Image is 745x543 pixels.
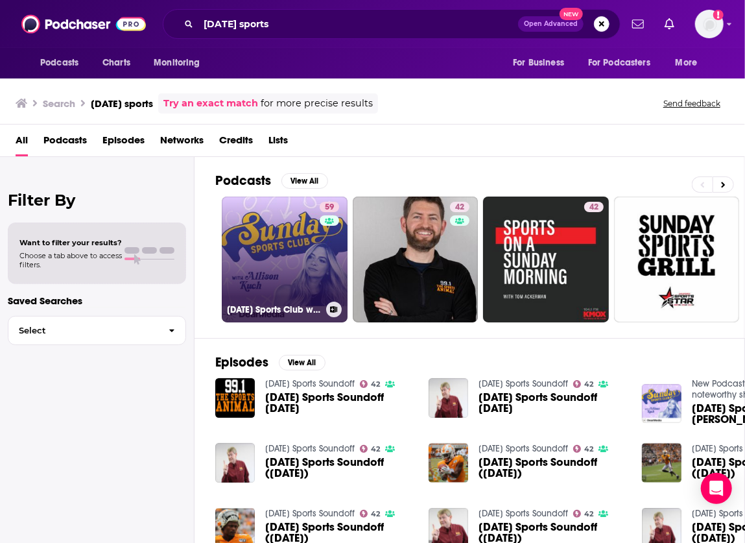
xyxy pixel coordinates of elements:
[659,13,680,35] a: Show notifications dropdown
[353,197,479,322] a: 42
[479,443,568,454] a: Sunday Sports Soundoff
[483,197,609,322] a: 42
[584,446,593,452] span: 42
[163,9,621,39] div: Search podcasts, credits, & more...
[8,326,158,335] span: Select
[265,378,355,389] a: Sunday Sports Soundoff
[455,201,464,214] span: 42
[31,51,95,75] button: open menu
[102,130,145,156] a: Episodes
[265,443,355,454] a: Sunday Sports Soundoff
[215,173,271,189] h2: Podcasts
[429,443,468,483] img: Sunday Sports Soundoff (9.15.19)
[40,54,78,72] span: Podcasts
[584,202,604,212] a: 42
[584,511,593,517] span: 42
[215,173,328,189] a: PodcastsView All
[8,295,186,307] p: Saved Searches
[479,457,626,479] a: Sunday Sports Soundoff (9.15.19)
[265,392,413,414] span: [DATE] Sports Soundoff [DATE]
[479,508,568,519] a: Sunday Sports Soundoff
[8,316,186,345] button: Select
[573,380,594,388] a: 42
[360,445,381,453] a: 42
[360,510,381,518] a: 42
[360,380,381,388] a: 42
[450,202,469,212] a: 42
[145,51,217,75] button: open menu
[524,21,578,27] span: Open Advanced
[676,54,698,72] span: More
[479,378,568,389] a: Sunday Sports Soundoff
[642,384,681,424] img: Sunday Sports Club with Allison Kuch
[429,378,468,418] img: Sunday Sports Soundoff 12.22.24
[701,473,732,504] div: Open Intercom Messenger
[479,457,626,479] span: [DATE] Sports Soundoff ([DATE])
[215,354,325,370] a: EpisodesView All
[43,130,87,156] a: Podcasts
[479,392,626,414] a: Sunday Sports Soundoff 12.22.24
[560,8,583,20] span: New
[371,446,380,452] span: 42
[320,202,339,212] a: 59
[102,54,130,72] span: Charts
[215,378,255,418] img: Sunday Sports Soundoff 11.3.24
[713,10,724,20] svg: Add a profile image
[589,201,598,214] span: 42
[265,457,413,479] span: [DATE] Sports Soundoff ([DATE])
[160,130,204,156] a: Networks
[268,130,288,156] a: Lists
[642,443,681,483] img: Sunday Sports Soundoff (10.27.19)
[279,355,325,370] button: View All
[695,10,724,38] span: Logged in as ChelseaCoynePR
[584,381,593,387] span: 42
[371,511,380,517] span: 42
[261,96,373,111] span: for more precise results
[19,251,122,269] span: Choose a tab above to access filters.
[215,443,255,483] img: Sunday Sports Soundoff (11.24.24)
[325,201,334,214] span: 59
[19,238,122,247] span: Want to filter your results?
[265,457,413,479] a: Sunday Sports Soundoff (11.24.24)
[16,130,28,156] a: All
[513,54,564,72] span: For Business
[573,510,594,518] a: 42
[43,97,75,110] h3: Search
[219,130,253,156] a: Credits
[91,97,153,110] h3: [DATE] sports
[504,51,580,75] button: open menu
[667,51,714,75] button: open menu
[695,10,724,38] img: User Profile
[627,13,649,35] a: Show notifications dropdown
[265,508,355,519] a: Sunday Sports Soundoff
[573,445,594,453] a: 42
[371,381,380,387] span: 42
[94,51,138,75] a: Charts
[580,51,669,75] button: open menu
[518,16,584,32] button: Open AdvancedNew
[227,304,321,315] h3: [DATE] Sports Club with [PERSON_NAME]
[659,98,724,109] button: Send feedback
[479,392,626,414] span: [DATE] Sports Soundoff [DATE]
[695,10,724,38] button: Show profile menu
[154,54,200,72] span: Monitoring
[215,354,268,370] h2: Episodes
[265,392,413,414] a: Sunday Sports Soundoff 11.3.24
[222,197,348,322] a: 59[DATE] Sports Club with [PERSON_NAME]
[198,14,518,34] input: Search podcasts, credits, & more...
[281,173,328,189] button: View All
[8,191,186,210] h2: Filter By
[588,54,650,72] span: For Podcasters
